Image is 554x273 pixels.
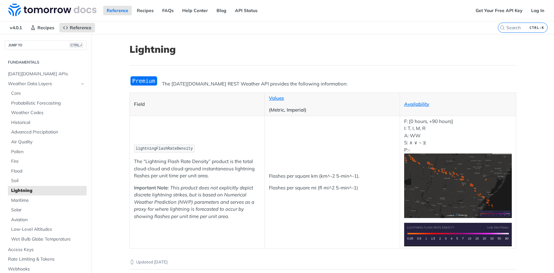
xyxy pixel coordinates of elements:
[8,3,97,16] img: Tomorrow.io Weather API Docs
[134,185,169,191] strong: Important Note:
[134,158,261,180] p: The “Lightning Flash Rate Density” product is the total cloud-cloud and cloud-ground instantaneou...
[8,89,87,98] a: Core
[11,100,85,106] span: Probabilistic Forecasting
[80,81,85,86] button: Hide subpages for Weather Data Layers
[269,184,396,192] p: Flashes per square mi (fl mi^2 5-min^-1)
[8,81,78,87] span: Weather Data Layers
[11,226,85,233] span: Low-Level Altitudes
[269,95,284,101] a: Values
[11,149,85,155] span: Pollen
[11,110,85,116] span: Weather Codes
[472,6,526,15] a: Get Your Free API Key
[27,23,58,32] a: Recipes
[8,137,87,147] a: Air Quality
[134,185,254,219] em: This product does not explicitly depict discrete lightning strikes, but is based on Numerical Wea...
[269,173,396,180] p: Flashes per square km (km^-2 5-min^-1).
[8,71,85,77] span: [DATE][DOMAIN_NAME] APIs
[8,186,87,195] a: Lightning
[37,25,54,31] span: Recipes
[11,236,85,242] span: Wet Bulb Globe Temperature
[404,223,511,246] img: Lightning Flash Rate Density Legend
[11,168,85,174] span: Flood
[6,23,25,32] span: v4.0.1
[5,59,87,65] h2: Fundamentals
[5,79,87,89] a: Weather Data LayersHide subpages for Weather Data Layers
[528,24,546,31] kbd: CTRL-K
[231,6,261,15] a: API Status
[5,245,87,255] a: Access Keys
[134,101,261,108] p: Field
[130,44,516,55] h1: Lightning
[11,207,85,213] span: Solar
[528,6,548,15] a: Log In
[404,231,511,237] span: Expand image
[213,6,230,15] a: Blog
[8,225,87,234] a: Low-Level Altitudes
[404,118,511,218] p: F: [0 hours, +90 hours] I: T, I, M, R A: WW S: ∧ ∨ ~ ⧖ P:-
[11,217,85,223] span: Aviation
[136,147,193,151] span: lightningFlashRateDensity
[404,154,511,218] img: Lightning Flash Rate Density Heatmap
[8,196,87,205] a: Maritime
[8,118,87,127] a: Historical
[130,80,516,88] p: The [DATE][DOMAIN_NAME] REST Weather API provides the following information:
[8,127,87,137] a: Advanced Precipitation
[404,101,429,107] a: Availability
[8,266,85,272] span: Webhooks
[11,197,85,204] span: Maritime
[11,178,85,184] span: Soil
[11,90,85,97] span: Core
[5,40,87,50] button: JUMP TOCTRL-/
[11,139,85,145] span: Air Quality
[69,43,83,48] span: CTRL-/
[8,235,87,244] a: Wet Bulb Globe Temperature
[5,69,87,79] a: [DATE][DOMAIN_NAME] APIs
[8,256,85,263] span: Rate Limiting & Tokens
[500,25,505,30] svg: Search
[103,6,132,15] a: Reference
[130,259,516,265] p: Updated [DATE]
[11,129,85,135] span: Advanced Precipitation
[404,182,511,188] span: Expand image
[8,167,87,176] a: Flood
[5,255,87,264] a: Rate Limiting & Tokens
[8,247,85,253] span: Access Keys
[8,205,87,215] a: Solar
[8,215,87,225] a: Aviation
[70,25,91,31] span: Reference
[159,6,177,15] a: FAQs
[133,6,157,15] a: Recipes
[8,147,87,157] a: Pollen
[8,99,87,108] a: Probabilistic Forecasting
[269,106,396,114] p: (Metric, Imperial)
[11,119,85,126] span: Historical
[11,188,85,194] span: Lightning
[179,6,211,15] a: Help Center
[11,158,85,165] span: Fire
[59,23,95,32] a: Reference
[8,176,87,186] a: Soil
[8,108,87,118] a: Weather Codes
[8,157,87,166] a: Fire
